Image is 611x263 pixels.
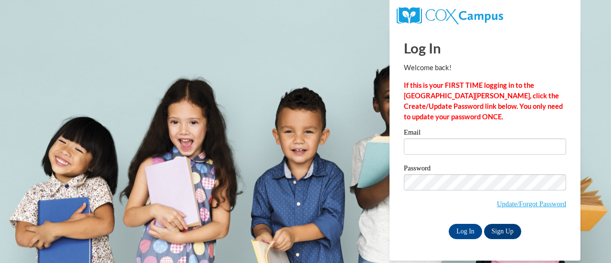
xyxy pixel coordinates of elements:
h1: Log In [404,38,566,58]
strong: If this is your FIRST TIME logging in to the [GEOGRAPHIC_DATA][PERSON_NAME], click the Create/Upd... [404,81,563,121]
input: Log In [449,224,482,239]
p: Welcome back! [404,63,566,73]
img: COX Campus [397,7,503,24]
a: Sign Up [484,224,521,239]
label: Email [404,129,566,138]
label: Password [404,165,566,174]
a: Update/Forgot Password [497,200,566,208]
a: COX Campus [397,11,503,19]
